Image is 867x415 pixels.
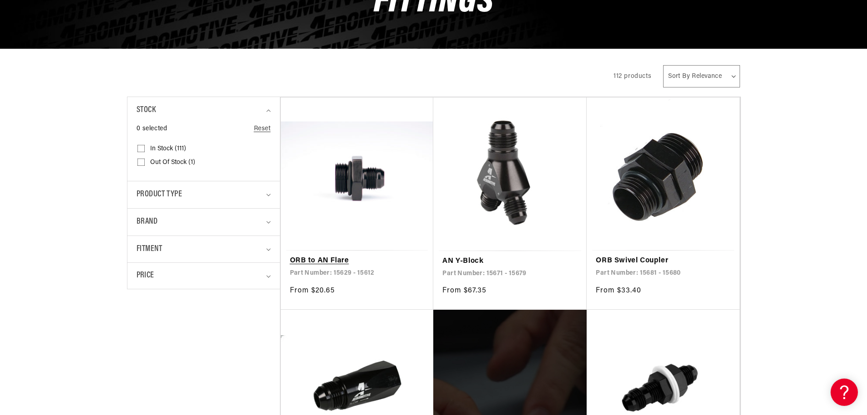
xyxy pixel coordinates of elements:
[137,209,271,236] summary: Brand (0 selected)
[137,188,183,201] span: Product type
[137,263,271,289] summary: Price
[254,124,271,134] a: Reset
[137,236,271,263] summary: Fitment (0 selected)
[137,124,167,134] span: 0 selected
[290,255,425,267] a: ORB to AN Flare
[137,104,156,117] span: Stock
[137,97,271,124] summary: Stock (0 selected)
[596,255,730,267] a: ORB Swivel Coupler
[137,270,154,282] span: Price
[150,145,186,153] span: In stock (111)
[442,256,578,267] a: AN Y-Block
[137,181,271,208] summary: Product type (0 selected)
[613,73,651,80] span: 112 products
[137,243,162,256] span: Fitment
[137,215,158,229] span: Brand
[150,159,195,167] span: Out of stock (1)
